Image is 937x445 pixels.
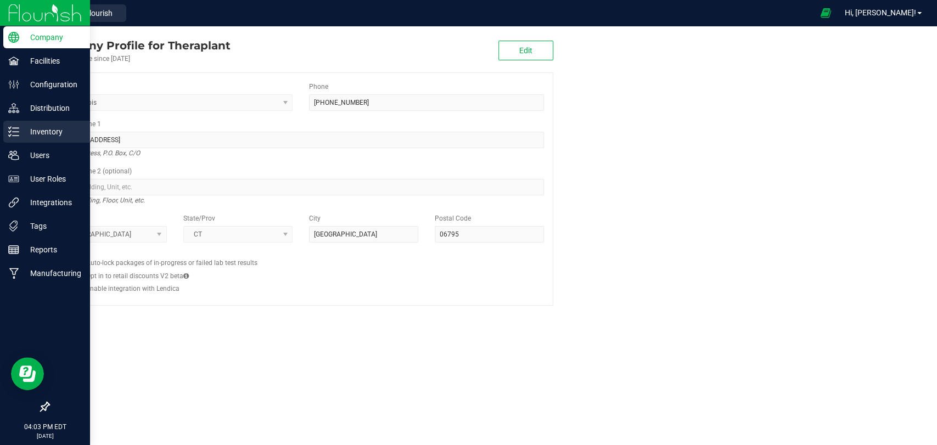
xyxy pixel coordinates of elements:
label: Auto-lock packages of in-progress or failed lab test results [86,258,257,268]
inline-svg: Company [8,32,19,43]
inline-svg: Integrations [8,197,19,208]
inline-svg: Reports [8,244,19,255]
p: Facilities [19,54,85,67]
span: Edit [519,46,532,55]
h2: Configs [58,251,544,258]
inline-svg: Inventory [8,126,19,137]
p: Reports [19,243,85,256]
i: Suite, Building, Floor, Unit, etc. [58,194,145,207]
span: Open Ecommerce Menu [813,2,838,24]
div: Account active since [DATE] [48,54,231,64]
label: State/Prov [183,213,215,223]
label: Address Line 2 (optional) [58,166,132,176]
iframe: Resource center [11,357,44,390]
label: Phone [309,82,328,92]
button: Edit [498,41,553,60]
p: Integrations [19,196,85,209]
inline-svg: Manufacturing [8,268,19,279]
input: City [309,226,418,243]
label: City [309,213,321,223]
input: Postal Code [435,226,544,243]
label: Postal Code [435,213,471,223]
inline-svg: Facilities [8,55,19,66]
p: Configuration [19,78,85,91]
span: Hi, [PERSON_NAME]! [845,8,916,17]
input: Address [58,132,544,148]
p: [DATE] [5,432,85,440]
input: (123) 456-7890 [309,94,544,111]
p: 04:03 PM EDT [5,422,85,432]
inline-svg: Users [8,150,19,161]
label: Enable integration with Lendica [86,284,179,294]
p: Tags [19,219,85,233]
div: Theraplant [48,37,231,54]
p: Distribution [19,102,85,115]
p: User Roles [19,172,85,185]
i: Street address, P.O. Box, C/O [58,147,140,160]
inline-svg: User Roles [8,173,19,184]
inline-svg: Distribution [8,103,19,114]
p: Users [19,149,85,162]
inline-svg: Tags [8,221,19,232]
p: Company [19,31,85,44]
p: Manufacturing [19,267,85,280]
label: Opt in to retail discounts V2 beta [86,271,189,281]
inline-svg: Configuration [8,79,19,90]
p: Inventory [19,125,85,138]
input: Suite, Building, Unit, etc. [58,179,544,195]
